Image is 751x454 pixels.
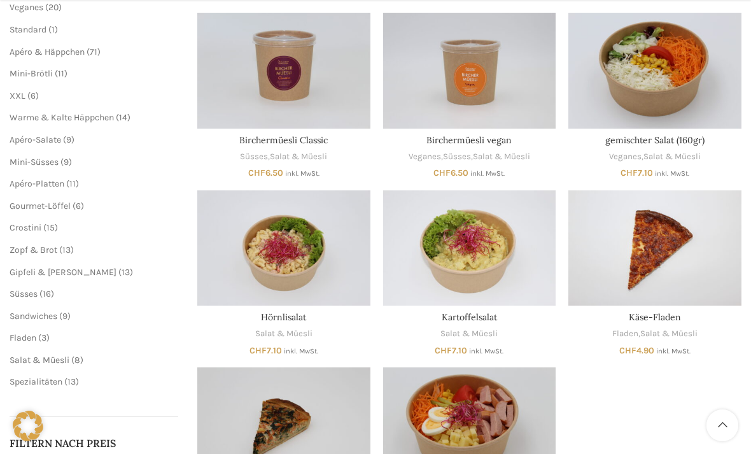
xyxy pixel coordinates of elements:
span: 1 [52,24,55,35]
a: Hörnlisalat [261,311,306,323]
a: Salat & Müesli [440,328,498,340]
bdi: 7.10 [435,345,467,356]
span: CHF [248,167,265,178]
a: Käse-Fladen [568,190,741,306]
a: Mini-Süsses [10,157,59,167]
span: CHF [433,167,451,178]
h5: Filtern nach Preis [10,436,178,450]
a: gemischter Salat (160gr) [568,13,741,128]
span: 13 [67,376,76,387]
a: Fladen [10,332,36,343]
a: Hörnlisalat [197,190,370,306]
a: Salat & Müesli [10,355,69,365]
a: Salat & Müesli [643,151,701,163]
a: Salat & Müesli [473,151,530,163]
a: Scroll to top button [706,409,738,441]
span: 15 [46,222,55,233]
span: 11 [58,68,64,79]
a: Apéro-Salate [10,134,61,145]
a: Warme & Kalte Häppchen [10,112,114,123]
bdi: 4.90 [619,345,654,356]
span: 13 [62,245,71,255]
a: gemischter Salat (160gr) [605,134,705,146]
span: Mini-Brötli [10,68,53,79]
span: 6 [31,90,36,101]
a: Salat & Müesli [255,328,312,340]
a: Birchermüesli Classic [239,134,328,146]
a: Birchermüesli vegan [426,134,512,146]
a: Standard [10,24,46,35]
bdi: 7.10 [249,345,282,356]
span: 20 [48,2,59,13]
span: 3 [41,332,46,343]
a: Fladen [612,328,638,340]
a: Salat & Müesli [640,328,698,340]
a: Birchermüesli Classic [197,13,370,128]
bdi: 6.50 [433,167,468,178]
span: 14 [119,112,127,123]
span: 16 [43,288,51,299]
a: Sandwiches [10,311,57,322]
span: 9 [64,157,69,167]
small: inkl. MwSt. [469,347,503,355]
small: inkl. MwSt. [655,169,689,178]
a: Crostini [10,222,41,233]
div: , , [383,151,556,163]
bdi: 6.50 [248,167,283,178]
a: Salat & Müesli [270,151,327,163]
a: Apéro-Platten [10,178,64,189]
small: inkl. MwSt. [470,169,505,178]
small: inkl. MwSt. [284,347,318,355]
div: , [568,328,741,340]
a: Zopf & Brot [10,245,57,255]
a: Süsses [443,151,471,163]
a: XXL [10,90,25,101]
span: 13 [122,267,130,278]
a: Birchermüesli vegan [383,13,556,128]
a: Kartoffelsalat [383,190,556,306]
a: Veganes [409,151,441,163]
a: Süsses [240,151,268,163]
span: 9 [66,134,71,145]
small: inkl. MwSt. [285,169,319,178]
span: 71 [90,46,97,57]
a: Veganes [609,151,642,163]
span: 6 [76,201,81,211]
a: Gipfeli & [PERSON_NAME] [10,267,116,278]
span: CHF [435,345,452,356]
span: CHF [621,167,638,178]
a: Kartoffelsalat [442,311,497,323]
small: inkl. MwSt. [656,347,691,355]
div: , [568,151,741,163]
a: Apéro & Häppchen [10,46,85,57]
a: Gourmet-Löffel [10,201,71,211]
a: Spezialitäten [10,376,62,387]
span: CHF [619,345,636,356]
a: Veganes [10,2,43,13]
a: Süsses [10,288,38,299]
a: Käse-Fladen [629,311,681,323]
span: 11 [69,178,76,189]
span: 9 [62,311,67,322]
span: CHF [249,345,267,356]
div: , [197,151,370,163]
bdi: 7.10 [621,167,653,178]
span: 8 [74,355,80,365]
